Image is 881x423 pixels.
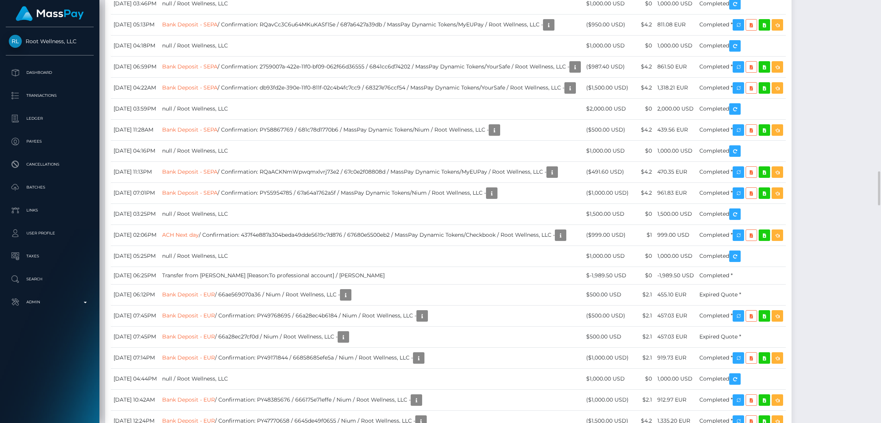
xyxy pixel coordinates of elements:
td: 2,000.00 USD [655,98,697,119]
td: ($950.00 USD) [584,14,633,35]
td: 1,318.21 EUR [655,77,697,98]
p: Taxes [9,251,91,262]
td: [DATE] 04:18PM [111,35,159,56]
td: $0 [633,246,655,267]
td: 919.73 EUR [655,347,697,368]
td: $0 [633,98,655,119]
td: / Confirmation: 437f4e887a304beda49dde5619c7d876 / 67680e5500eb2 / MassPay Dynamic Tokens/Checkbo... [159,225,584,246]
td: / 66ae569070a36 / Nium / Root Wellness, LLC - [159,284,584,305]
span: Root Wellness, LLC [6,38,94,45]
a: Bank Deposit - SEPA [162,21,218,28]
td: Completed * [697,267,786,284]
td: $1 [633,225,655,246]
td: [DATE] 04:22AM [111,77,159,98]
p: Transactions [9,90,91,101]
td: ($500.00 USD) [584,305,633,326]
a: Bank Deposit - EUR [162,354,215,361]
td: [DATE] 06:25PM [111,267,159,284]
td: ($1,000.00 USD) [584,182,633,203]
td: [DATE] 04:44PM [111,368,159,389]
td: / Confirmation: PY49171844 / 66858685efe5a / Nium / Root Wellness, LLC - [159,347,584,368]
td: $4.2 [633,14,655,35]
td: $1,500.00 USD [584,203,633,225]
td: 1,000.00 USD [655,246,697,267]
td: ($987.40 USD) [584,56,633,77]
a: Links [6,201,94,220]
td: $4.2 [633,161,655,182]
td: Completed [697,246,786,267]
a: Bank Deposit - EUR [162,291,215,298]
td: ($1,000.00 USD) [584,347,633,368]
td: $1,000.00 USD [584,368,633,389]
p: Dashboard [9,67,91,78]
td: [DATE] 05:25PM [111,246,159,267]
td: [DATE] 06:12PM [111,284,159,305]
td: Completed [697,98,786,119]
a: Bank Deposit - SEPA [162,63,218,70]
td: Completed * [697,77,786,98]
td: $-1,989.50 USD [584,267,633,284]
td: null / Root Wellness, LLC [159,98,584,119]
p: Payees [9,136,91,147]
td: / Confirmation: PY49768695 / 66a28ec4b6184 / Nium / Root Wellness, LLC - [159,305,584,326]
td: -1,989.50 USD [655,267,697,284]
td: $1,000.00 USD [584,140,633,161]
td: 811.08 EUR [655,14,697,35]
td: Completed * [697,161,786,182]
a: Bank Deposit - SEPA [162,126,218,133]
td: / Confirmation: RQaACKNmWpwqmxlvrj73e2 / 67c0e2f08808d / MassPay Dynamic Tokens/MyEUPay / Root We... [159,161,584,182]
p: Admin [9,296,91,308]
a: Bank Deposit - EUR [162,396,215,403]
td: Completed * [697,56,786,77]
td: ($491.60 USD) [584,161,633,182]
td: $4.2 [633,119,655,140]
a: Cancellations [6,155,94,174]
p: Batches [9,182,91,193]
td: / Confirmation: RQavCc3C6u64MKuKASf15e / 687a6427a39db / MassPay Dynamic Tokens/MyEUPay / Root We... [159,14,584,35]
td: Completed * [697,182,786,203]
td: Transfer from [PERSON_NAME] [Reason:To professional account] / [PERSON_NAME] [159,267,584,284]
td: Completed * [697,389,786,410]
td: ($999.00 USD) [584,225,633,246]
td: Completed * [697,347,786,368]
p: Cancellations [9,159,91,170]
td: [DATE] 07:45PM [111,305,159,326]
td: $4.2 [633,77,655,98]
td: Completed [697,368,786,389]
a: ACH Next day [162,231,199,238]
td: 457.03 EUR [655,326,697,347]
a: User Profile [6,224,94,243]
td: $2,000.00 USD [584,98,633,119]
td: 455.10 EUR [655,284,697,305]
a: Bank Deposit - SEPA [162,84,218,91]
td: ($1,000.00 USD) [584,389,633,410]
td: [DATE] 03:59PM [111,98,159,119]
td: 1,500.00 USD [655,203,697,225]
td: Expired Quote * [697,284,786,305]
td: null / Root Wellness, LLC [159,140,584,161]
td: Expired Quote * [697,326,786,347]
td: $500.00 USD [584,284,633,305]
td: / Confirmation: 2759007a-422e-11f0-bf09-062f66d36555 / 6841cc6d74202 / MassPay Dynamic Tokens/You... [159,56,584,77]
a: Dashboard [6,63,94,82]
td: [DATE] 07:14PM [111,347,159,368]
img: MassPay Logo [16,6,84,21]
td: $1,000.00 USD [584,35,633,56]
td: $0 [633,140,655,161]
p: Ledger [9,113,91,124]
a: Bank Deposit - SEPA [162,189,218,196]
td: $2.1 [633,284,655,305]
td: [DATE] 11:28AM [111,119,159,140]
td: 439.56 EUR [655,119,697,140]
td: null / Root Wellness, LLC [159,203,584,225]
a: Payees [6,132,94,151]
a: Search [6,270,94,289]
img: Root Wellness, LLC [9,35,22,48]
td: 861.50 EUR [655,56,697,77]
td: null / Root Wellness, LLC [159,368,584,389]
td: $2.1 [633,389,655,410]
td: / Confirmation: db93fd2e-390e-11f0-811f-02c4b4fc7cc9 / 68327e76ccf54 / MassPay Dynamic Tokens/You... [159,77,584,98]
td: Completed * [697,14,786,35]
td: [DATE] 11:13PM [111,161,159,182]
td: Completed [697,35,786,56]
